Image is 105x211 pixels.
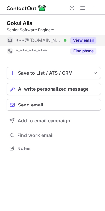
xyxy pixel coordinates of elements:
[7,27,101,33] div: Senior Software Engineer
[7,67,101,79] button: save-profile-one-click
[7,115,101,127] button: Add to email campaign
[7,83,101,95] button: AI write personalized message
[7,20,32,26] div: Gokul Alla
[18,70,89,76] div: Save to List / ATS / CRM
[70,48,96,54] button: Reveal Button
[17,132,98,138] span: Find work email
[70,37,96,44] button: Reveal Button
[18,86,88,92] span: AI write personalized message
[16,37,61,43] span: ***@[DOMAIN_NAME]
[17,146,98,151] span: Notes
[18,102,43,107] span: Send email
[7,144,101,153] button: Notes
[18,118,70,123] span: Add to email campaign
[7,4,46,12] img: ContactOut v5.3.10
[7,131,101,140] button: Find work email
[7,99,101,111] button: Send email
